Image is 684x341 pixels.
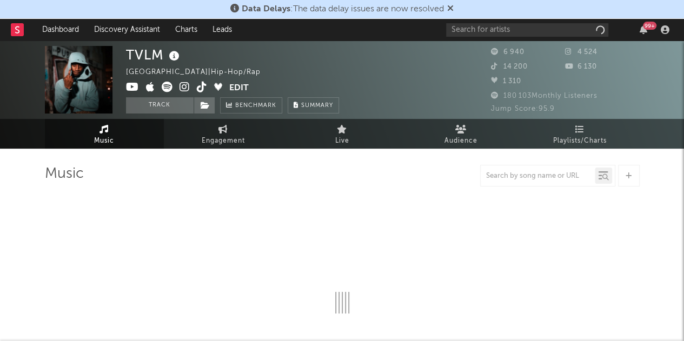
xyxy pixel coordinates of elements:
span: : The data delay issues are now resolved [242,5,444,14]
a: Playlists/Charts [521,119,640,149]
span: Summary [301,103,333,109]
a: Music [45,119,164,149]
a: Live [283,119,402,149]
span: Engagement [202,135,245,148]
button: Track [126,97,194,113]
span: Live [335,135,349,148]
div: 99 + [643,22,656,30]
span: Jump Score: 95.9 [491,105,555,112]
span: 6 940 [491,49,524,56]
span: 180 103 Monthly Listeners [491,92,597,99]
span: Playlists/Charts [553,135,607,148]
span: Dismiss [447,5,454,14]
span: Benchmark [235,99,276,112]
span: 6 130 [565,63,597,70]
span: Data Delays [242,5,290,14]
span: 14 200 [491,63,528,70]
a: Dashboard [35,19,87,41]
a: Audience [402,119,521,149]
span: Audience [444,135,477,148]
span: Music [94,135,114,148]
span: 1 310 [491,78,521,85]
button: Summary [288,97,339,113]
button: Edit [229,82,249,95]
input: Search for artists [446,23,608,37]
a: Charts [168,19,205,41]
a: Engagement [164,119,283,149]
span: 4 524 [565,49,597,56]
a: Leads [205,19,240,41]
a: Benchmark [220,97,282,113]
button: 99+ [640,25,647,34]
div: TVLM [126,46,182,64]
input: Search by song name or URL [481,172,595,180]
div: [GEOGRAPHIC_DATA] | Hip-Hop/Rap [126,66,273,79]
a: Discovery Assistant [87,19,168,41]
